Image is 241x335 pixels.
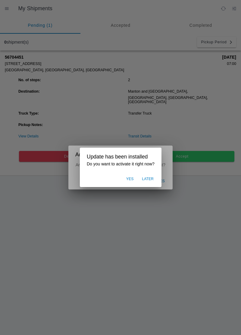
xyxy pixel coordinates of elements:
span: Later [142,177,154,182]
h2: Update has been installed [87,154,155,160]
button: Later [139,174,157,185]
span: Yes [126,177,133,182]
h3: Do you want to activate it right now? [87,161,155,167]
button: Yes [123,174,136,185]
